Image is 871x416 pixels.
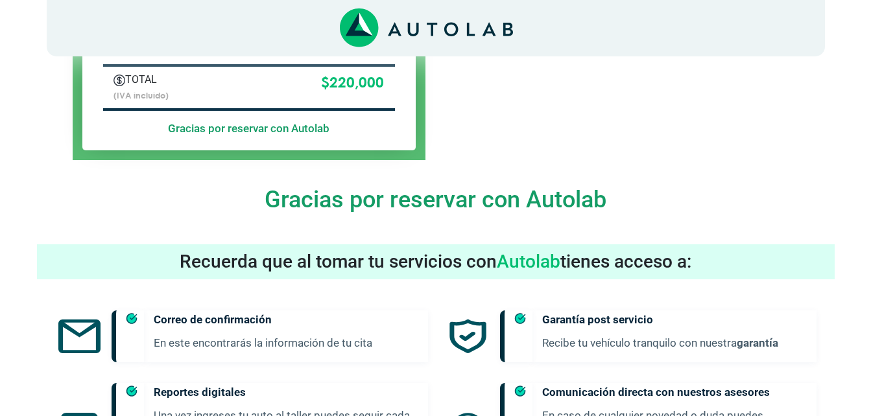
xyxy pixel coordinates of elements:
[113,90,169,100] small: (IVA incluido)
[497,251,560,272] span: Autolab
[113,75,125,86] img: Autobooking-Iconos-23.png
[154,334,418,352] p: En este encontrarás la información de tu cita
[113,72,215,87] p: TOTAL
[542,334,806,352] p: Recibe tu vehículo tranquilo con nuestra
[103,122,395,135] h5: Gracias por reservar con Autolab
[154,383,418,401] h5: Reportes digitales
[37,251,835,273] h3: Recuerda que al tomar tu servicios con tienes acceso a:
[542,310,806,329] h5: Garantía post servicio
[154,310,418,329] h5: Correo de confirmación
[340,21,513,34] a: Link al sitio de autolab
[234,72,384,94] p: $ 220,000
[47,186,825,213] h4: Gracias por reservar con Autolab
[542,383,806,401] h5: Comunicación directa con nuestros asesores
[737,336,778,349] a: garantía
